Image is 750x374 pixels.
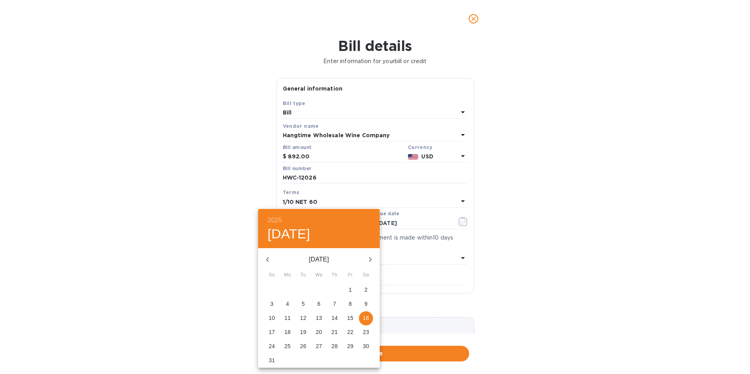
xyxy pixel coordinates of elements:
[328,325,342,340] button: 21
[280,325,295,340] button: 18
[316,314,322,322] p: 13
[349,286,352,294] p: 1
[296,311,310,325] button: 12
[343,271,357,279] span: Fr
[359,283,373,297] button: 2
[333,300,336,308] p: 7
[302,300,305,308] p: 5
[316,328,322,336] p: 20
[280,340,295,354] button: 25
[343,283,357,297] button: 1
[296,325,310,340] button: 19
[280,271,295,279] span: Mo
[300,314,306,322] p: 12
[349,300,352,308] p: 8
[284,342,291,350] p: 25
[277,255,361,264] p: [DATE]
[265,271,279,279] span: Su
[280,311,295,325] button: 11
[265,354,279,368] button: 31
[363,342,369,350] p: 30
[331,342,338,350] p: 28
[300,342,306,350] p: 26
[312,340,326,354] button: 27
[343,325,357,340] button: 22
[284,328,291,336] p: 18
[284,314,291,322] p: 11
[331,314,338,322] p: 14
[312,271,326,279] span: We
[265,340,279,354] button: 24
[364,300,368,308] p: 9
[300,328,306,336] p: 19
[316,342,322,350] p: 27
[328,340,342,354] button: 28
[312,311,326,325] button: 13
[343,297,357,311] button: 8
[265,297,279,311] button: 3
[269,356,275,364] p: 31
[363,328,369,336] p: 23
[328,297,342,311] button: 7
[296,297,310,311] button: 5
[359,297,373,311] button: 9
[312,325,326,340] button: 20
[363,314,369,322] p: 16
[312,297,326,311] button: 6
[331,328,338,336] p: 21
[359,271,373,279] span: Sa
[328,311,342,325] button: 14
[286,300,289,308] p: 4
[269,314,275,322] p: 10
[343,340,357,354] button: 29
[265,325,279,340] button: 17
[269,328,275,336] p: 17
[280,297,295,311] button: 4
[269,342,275,350] p: 24
[364,286,368,294] p: 2
[270,300,273,308] p: 3
[296,340,310,354] button: 26
[359,325,373,340] button: 23
[328,271,342,279] span: Th
[347,328,353,336] p: 22
[317,300,320,308] p: 6
[268,226,310,242] button: [DATE]
[296,271,310,279] span: Tu
[347,342,353,350] p: 29
[343,311,357,325] button: 15
[359,340,373,354] button: 30
[359,311,373,325] button: 16
[265,311,279,325] button: 10
[268,215,282,226] button: 2025
[347,314,353,322] p: 15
